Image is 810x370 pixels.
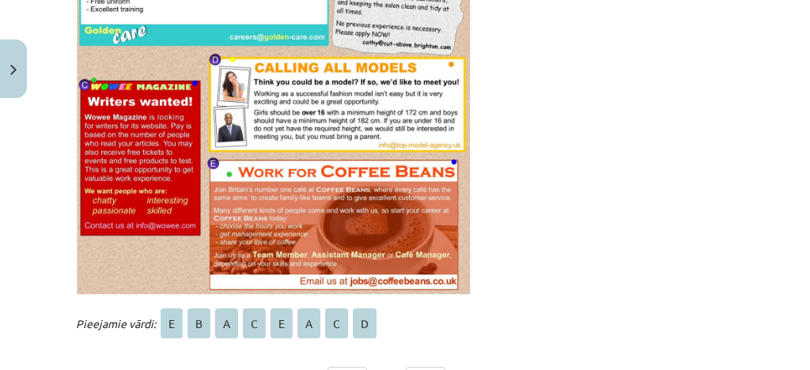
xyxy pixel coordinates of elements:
[243,308,266,338] span: C
[215,308,238,338] span: A
[325,308,348,338] span: C
[10,65,17,75] img: icon-close-lesson-0947bae3869378f0d4975bcd49f059093ad1ed9edebbc8119c70593378902aed.svg
[353,308,377,338] span: D
[271,308,293,338] span: E
[297,308,320,338] span: A
[76,316,156,330] span: Pieejamie vārdi:
[161,308,183,338] span: E
[187,308,210,338] span: B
